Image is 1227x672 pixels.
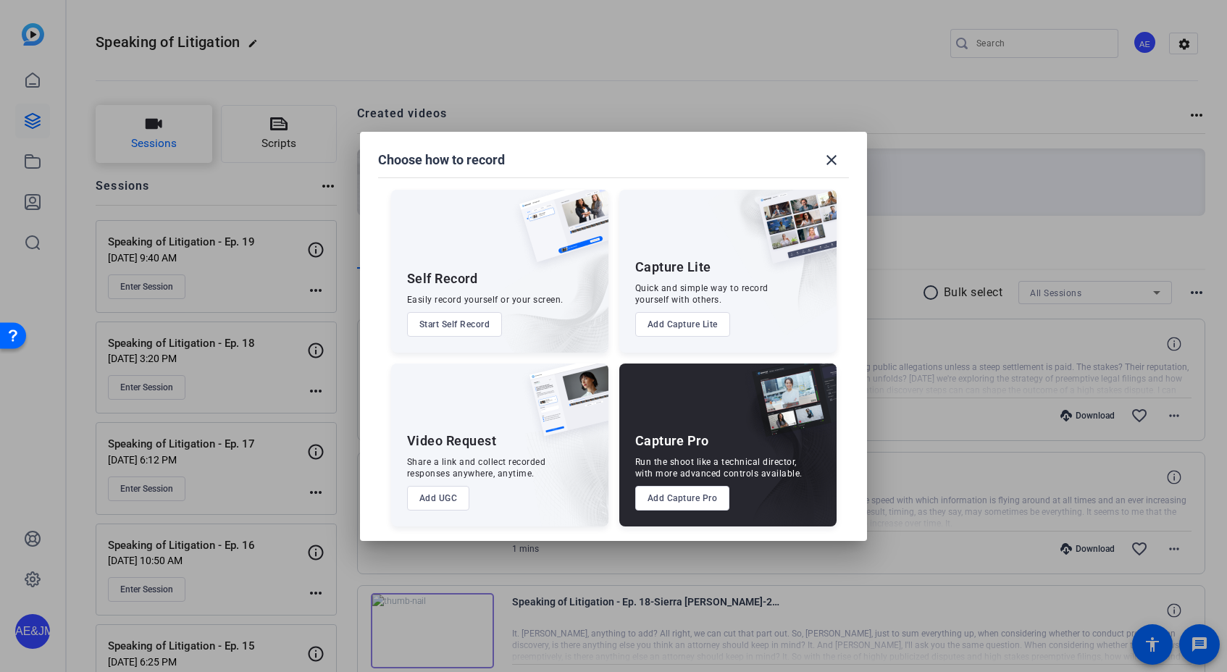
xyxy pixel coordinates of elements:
div: Video Request [407,432,497,450]
div: Capture Pro [635,432,709,450]
button: Add Capture Pro [635,486,730,511]
button: Add Capture Lite [635,312,730,337]
img: capture-lite.png [747,190,837,278]
div: Run the shoot like a technical director, with more advanced controls available. [635,456,803,479]
img: embarkstudio-capture-pro.png [729,382,837,526]
img: capture-pro.png [741,364,837,452]
div: Easily record yourself or your screen. [407,294,564,306]
img: self-record.png [508,190,608,277]
button: Add UGC [407,486,470,511]
img: ugc-content.png [519,364,608,451]
div: Share a link and collect recorded responses anywhere, anytime. [407,456,546,479]
img: embarkstudio-capture-lite.png [707,190,837,335]
div: Self Record [407,270,478,287]
h1: Choose how to record [378,151,505,169]
mat-icon: close [823,151,840,169]
img: embarkstudio-ugc-content.png [524,408,608,526]
button: Start Self Record [407,312,503,337]
div: Capture Lite [635,259,711,276]
img: embarkstudio-self-record.png [482,221,608,353]
div: Quick and simple way to record yourself with others. [635,282,769,306]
